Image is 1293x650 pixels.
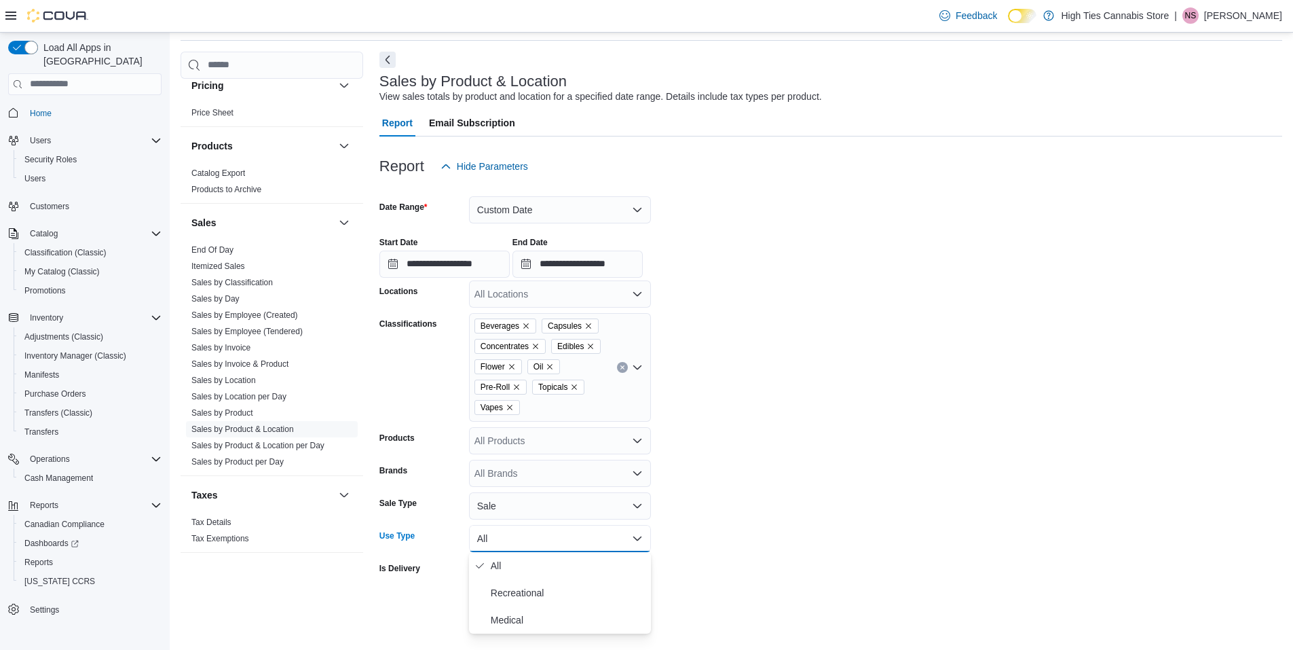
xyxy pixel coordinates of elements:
span: Sales by Product [191,408,253,418]
span: Reports [30,500,58,511]
span: Edibles [551,339,601,354]
div: View sales totals by product and location for a specified date range. Details include tax types p... [379,90,822,104]
span: End Of Day [191,245,233,255]
span: Reports [24,557,53,568]
button: Manifests [14,365,167,384]
a: Reports [19,554,58,571]
span: Beverages [481,319,519,333]
span: Hide Parameters [457,160,528,173]
a: Sales by Invoice & Product [191,359,288,369]
span: Classification (Classic) [24,247,107,258]
div: Nathan Soriano [1182,7,1199,24]
button: Open list of options [632,468,643,479]
button: Remove Edibles from selection in this group [586,342,595,350]
button: Custom Date [469,196,651,223]
button: Open list of options [632,289,643,300]
button: Remove Flower from selection in this group [508,363,516,371]
span: My Catalog (Classic) [19,264,162,280]
button: Reports [24,497,64,513]
h3: Sales [191,216,217,230]
a: Inventory Manager (Classic) [19,348,132,364]
span: Security Roles [19,151,162,168]
div: Sales [181,242,363,475]
span: Pre-Roll [474,380,527,395]
div: Select listbox [469,552,651,634]
span: Price Sheet [191,107,233,118]
a: Home [24,105,57,122]
input: Press the down key to open a popover containing a calendar. [512,251,643,278]
button: Sale [469,492,651,520]
label: Date Range [379,202,428,213]
div: Pricing [181,105,363,126]
a: Sales by Day [191,294,240,304]
button: Pricing [191,79,333,92]
a: Sales by Location [191,376,256,385]
button: Inventory Manager (Classic) [14,346,167,365]
a: Promotions [19,283,71,299]
button: Reports [14,553,167,572]
span: Feedback [956,9,997,22]
span: Vapes [481,401,503,414]
a: Catalog Export [191,168,245,178]
button: All [469,525,651,552]
label: Products [379,433,415,444]
span: Sales by Classification [191,277,273,288]
span: Manifests [19,367,162,383]
span: Capsules [548,319,582,333]
button: Open list of options [632,435,643,446]
span: Medical [491,612,645,628]
button: Adjustments (Classic) [14,327,167,346]
span: Sales by Day [191,293,240,304]
span: Home [30,108,52,119]
a: Products to Archive [191,185,261,194]
span: Sales by Product & Location [191,424,294,435]
span: Canadian Compliance [19,516,162,532]
span: Sales by Invoice [191,342,250,353]
span: Concentrates [474,339,546,354]
span: Classification (Classic) [19,245,162,261]
span: Sales by Product per Day [191,456,284,467]
span: Inventory Manager (Classic) [19,348,162,364]
span: Reports [19,554,162,571]
span: Oil [527,359,561,374]
button: Remove Beverages from selection in this group [522,322,530,330]
a: Transfers [19,424,64,440]
span: Load All Apps in [GEOGRAPHIC_DATA] [38,41,162,68]
span: Transfers (Classic) [19,405,162,421]
span: Inventory [30,312,63,323]
span: Beverages [474,319,536,333]
span: NS [1185,7,1197,24]
span: Users [24,173,45,184]
span: Sales by Employee (Created) [191,310,298,321]
a: Customers [24,198,75,215]
span: Promotions [24,285,66,296]
a: Sales by Product [191,408,253,418]
span: Pre-Roll [481,380,510,394]
button: Customers [3,196,167,216]
span: Operations [30,454,70,465]
span: Flower [474,359,522,374]
span: Adjustments (Classic) [19,329,162,345]
span: Home [24,105,162,122]
span: Capsules [542,319,599,333]
a: [US_STATE] CCRS [19,573,100,590]
a: Security Roles [19,151,82,168]
a: Adjustments (Classic) [19,329,109,345]
button: Remove Concentrates from selection in this group [531,342,540,350]
button: Next [379,52,396,68]
h3: Taxes [191,488,218,502]
button: Operations [3,450,167,469]
span: Sales by Employee (Tendered) [191,326,303,337]
span: Dashboards [19,535,162,552]
span: Email Subscription [429,109,515,137]
span: Sales by Location [191,375,256,386]
button: Catalog [24,225,63,242]
button: Promotions [14,281,167,300]
p: High Ties Cannabis Store [1061,7,1169,24]
span: Operations [24,451,162,467]
p: | [1174,7,1177,24]
span: Dashboards [24,538,79,549]
input: Press the down key to open a popover containing a calendar. [379,251,510,278]
h3: Products [191,139,233,153]
button: Products [191,139,333,153]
